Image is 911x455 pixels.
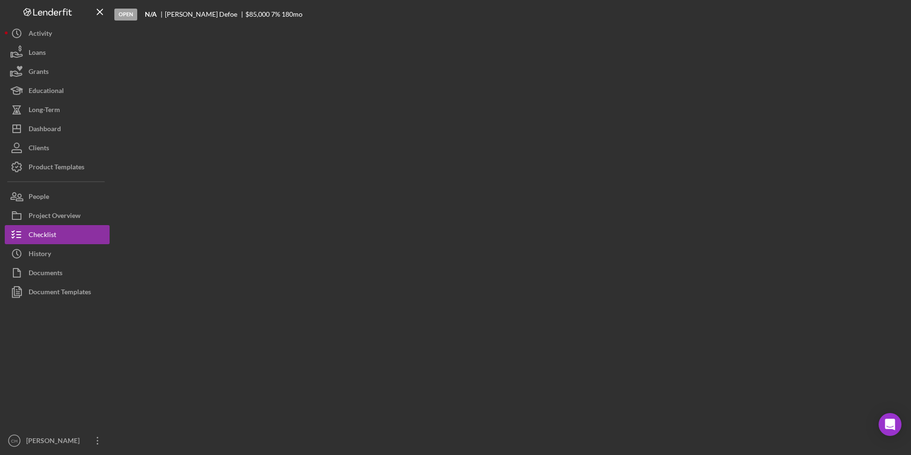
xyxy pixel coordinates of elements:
button: Document Templates [5,282,110,301]
button: Clients [5,138,110,157]
div: [PERSON_NAME] [24,431,86,453]
div: Open Intercom Messenger [879,413,901,436]
div: History [29,244,51,266]
button: Long-Term [5,100,110,119]
div: Product Templates [29,157,84,179]
div: People [29,187,49,208]
button: Project Overview [5,206,110,225]
button: Documents [5,263,110,282]
div: Project Overview [29,206,81,227]
div: Documents [29,263,62,285]
div: Educational [29,81,64,103]
div: Loans [29,43,46,64]
button: CH[PERSON_NAME] [5,431,110,450]
button: Dashboard [5,119,110,138]
button: Loans [5,43,110,62]
div: [PERSON_NAME] Defoe [165,10,245,18]
div: Open [114,9,137,21]
button: Activity [5,24,110,43]
span: $85,000 [245,10,270,18]
button: History [5,244,110,263]
div: Dashboard [29,119,61,141]
button: Checklist [5,225,110,244]
button: Product Templates [5,157,110,176]
div: Document Templates [29,282,91,304]
text: CH [11,438,18,444]
button: Educational [5,81,110,100]
div: Long-Term [29,100,60,122]
div: Checklist [29,225,56,247]
div: Grants [29,62,49,83]
div: Clients [29,138,49,160]
button: People [5,187,110,206]
div: Activity [29,24,52,45]
button: Grants [5,62,110,81]
b: N/A [145,10,157,18]
div: 180 mo [282,10,303,18]
div: 7 % [271,10,280,18]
